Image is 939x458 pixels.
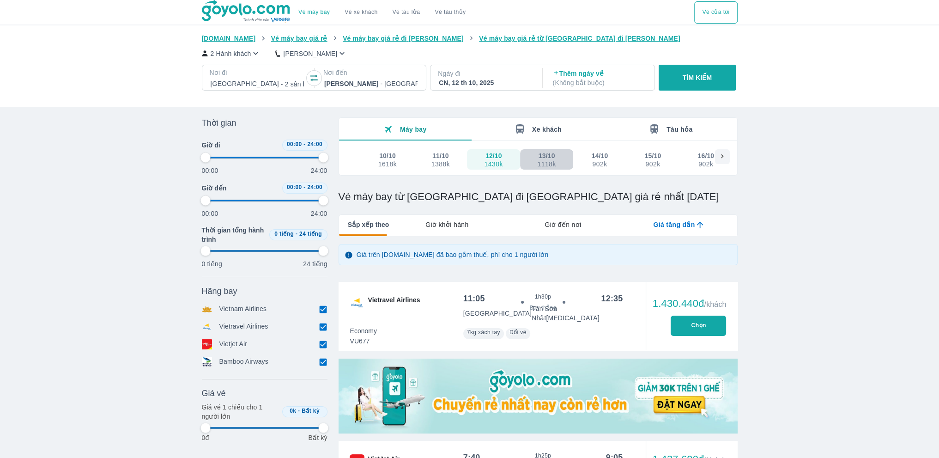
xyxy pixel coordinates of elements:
[592,160,608,168] div: 902k
[339,190,738,203] h1: Vé máy bay từ [GEOGRAPHIC_DATA] đi [GEOGRAPHIC_DATA] giá rẻ nhất [DATE]
[283,49,337,58] p: [PERSON_NAME]
[202,403,279,421] p: Giá vé 1 chiều cho 1 người lớn
[357,250,549,259] p: Giá trên [DOMAIN_NAME] đã bao gồm thuế, phí cho 1 người lớn
[553,78,646,87] p: ( Không bắt buộc )
[202,226,266,244] span: Thời gian tổng hành trình
[683,73,712,82] p: TÌM KIẾM
[350,295,364,310] img: VU
[299,231,322,237] span: 24 tiếng
[298,9,330,16] a: Vé máy bay
[219,357,268,367] p: Bamboo Airways
[323,68,418,77] p: Nơi đến
[463,293,485,304] div: 11:05
[202,183,227,193] span: Giờ đến
[694,1,737,24] button: Vé của tôi
[350,336,377,346] span: VU677
[432,151,449,160] div: 11/10
[539,151,555,160] div: 13/10
[308,433,327,442] p: Bất kỳ
[653,298,727,309] div: 1.430.440đ
[202,388,226,399] span: Giá vé
[202,140,220,150] span: Giờ đi
[202,209,218,218] p: 00:00
[463,309,532,318] p: [GEOGRAPHIC_DATA]
[290,408,296,414] span: 0k
[361,149,715,170] div: scrollable day and price
[485,151,502,160] div: 12/10
[425,220,468,229] span: Giờ khởi hành
[467,329,500,336] span: 7kg xách tay
[298,408,300,414] span: -
[287,141,302,147] span: 00:00
[219,339,248,349] p: Vietjet Air
[202,433,209,442] p: 0đ
[303,184,305,190] span: -
[307,141,322,147] span: 24:00
[535,293,551,300] span: 1h30p
[202,166,218,175] p: 00:00
[368,295,420,310] span: Vietravel Airlines
[345,9,377,16] a: Vé xe khách
[303,259,327,269] p: 24 tiếng
[202,286,237,297] span: Hãng bay
[671,316,726,336] button: Chọn
[389,215,737,234] div: lab API tabs example
[211,49,251,58] p: 2 Hành khách
[431,160,450,168] div: 1388k
[202,35,256,42] span: [DOMAIN_NAME]
[645,160,661,168] div: 902k
[592,151,608,160] div: 14/10
[219,304,267,314] p: Vietnam Airlines
[202,34,738,43] nav: breadcrumb
[601,293,623,304] div: 12:35
[303,141,305,147] span: -
[348,220,389,229] span: Sắp xếp theo
[553,69,646,87] p: Thêm ngày về
[653,220,695,229] span: Giá tăng dần
[400,126,427,133] span: Máy bay
[659,65,736,91] button: TÌM KIẾM
[202,259,222,269] p: 0 tiếng
[339,359,738,434] img: media-0
[479,35,680,42] span: Vé máy bay giá rẻ từ [GEOGRAPHIC_DATA] đi [PERSON_NAME]
[645,151,661,160] div: 15/10
[385,1,428,24] a: Vé tàu lửa
[296,231,297,237] span: -
[427,1,473,24] button: Vé tàu thủy
[350,326,377,336] span: Economy
[545,220,581,229] span: Giờ đến nơi
[532,126,562,133] span: Xe khách
[219,322,268,332] p: Vietravel Airlines
[202,117,236,128] span: Thời gian
[698,160,714,168] div: 902k
[210,68,305,77] p: Nơi đi
[343,35,464,42] span: Vé máy bay giá rẻ đi [PERSON_NAME]
[537,160,556,168] div: 1118k
[694,1,737,24] div: choose transportation mode
[307,184,322,190] span: 24:00
[438,69,533,78] p: Ngày đi
[484,160,503,168] div: 1430k
[302,408,320,414] span: Bất kỳ
[287,184,302,190] span: 00:00
[275,49,347,58] button: [PERSON_NAME]
[697,151,714,160] div: 16/10
[509,329,527,336] span: Đổi vé
[311,166,327,175] p: 24:00
[666,126,693,133] span: Tàu hỏa
[202,49,261,58] button: 2 Hành khách
[379,151,396,160] div: 10/10
[271,35,327,42] span: Vé máy bay giá rẻ
[532,304,623,323] p: Tân Sơn Nhất [MEDICAL_DATA]
[311,209,327,218] p: 24:00
[274,231,294,237] span: 0 tiếng
[704,300,726,308] span: /khách
[291,1,473,24] div: choose transportation mode
[439,78,532,87] div: CN, 12 th 10, 2025
[378,160,397,168] div: 1618k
